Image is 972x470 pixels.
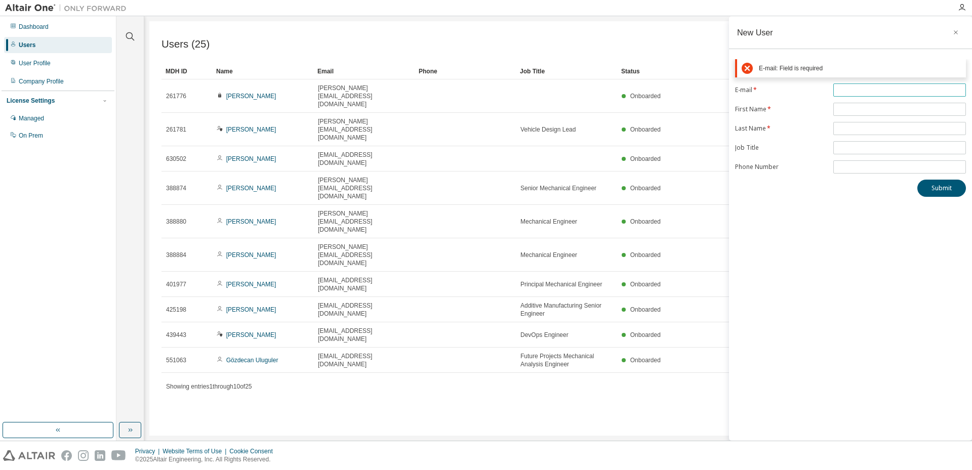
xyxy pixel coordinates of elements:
[19,59,51,67] div: User Profile
[166,280,186,288] span: 401977
[318,84,410,108] span: [PERSON_NAME][EMAIL_ADDRESS][DOMAIN_NAME]
[166,92,186,100] span: 261776
[19,23,49,31] div: Dashboard
[111,450,126,461] img: youtube.svg
[630,306,661,313] span: Onboarded
[166,306,186,314] span: 425198
[216,63,309,79] div: Name
[520,280,602,288] span: Principal Mechanical Engineer
[318,117,410,142] span: [PERSON_NAME][EMAIL_ADDRESS][DOMAIN_NAME]
[759,65,961,72] div: E-mail: Field is required
[318,243,410,267] span: [PERSON_NAME][EMAIL_ADDRESS][DOMAIN_NAME]
[166,63,208,79] div: MDH ID
[61,450,72,461] img: facebook.svg
[520,184,596,192] span: Senior Mechanical Engineer
[630,218,661,225] span: Onboarded
[520,331,569,339] span: DevOps Engineer
[318,209,410,234] span: [PERSON_NAME][EMAIL_ADDRESS][DOMAIN_NAME]
[735,124,827,133] label: Last Name
[135,447,163,455] div: Privacy
[95,450,105,461] img: linkedin.svg
[419,63,512,79] div: Phone
[630,357,661,364] span: Onboarded
[166,251,186,259] span: 388884
[520,352,613,368] span: Future Projects Mechanical Analysis Engineer
[318,327,410,343] span: [EMAIL_ADDRESS][DOMAIN_NAME]
[166,331,186,339] span: 439443
[226,306,276,313] a: [PERSON_NAME]
[226,155,276,162] a: [PERSON_NAME]
[735,163,827,171] label: Phone Number
[318,302,410,318] span: [EMAIL_ADDRESS][DOMAIN_NAME]
[630,93,661,100] span: Onboarded
[318,276,410,292] span: [EMAIL_ADDRESS][DOMAIN_NAME]
[520,63,613,79] div: Job Title
[630,126,661,133] span: Onboarded
[621,63,902,79] div: Status
[630,155,661,162] span: Onboarded
[317,63,411,79] div: Email
[520,302,613,318] span: Additive Manufacturing Senior Engineer
[135,455,279,464] p: © 2025 Altair Engineering, Inc. All Rights Reserved.
[166,383,252,390] span: Showing entries 1 through 10 of 25
[630,251,661,259] span: Onboarded
[226,357,278,364] a: Gözdecan Uluguler
[226,126,276,133] a: [PERSON_NAME]
[318,176,410,200] span: [PERSON_NAME][EMAIL_ADDRESS][DOMAIN_NAME]
[7,97,55,105] div: License Settings
[226,331,276,338] a: [PERSON_NAME]
[226,185,276,192] a: [PERSON_NAME]
[229,447,278,455] div: Cookie Consent
[5,3,132,13] img: Altair One
[630,331,661,338] span: Onboarded
[226,251,276,259] a: [PERSON_NAME]
[3,450,55,461] img: altair_logo.svg
[735,105,827,113] label: First Name
[78,450,89,461] img: instagram.svg
[520,218,577,226] span: Mechanical Engineer
[166,356,186,364] span: 551063
[318,151,410,167] span: [EMAIL_ADDRESS][DOMAIN_NAME]
[166,155,186,163] span: 630502
[19,114,44,122] div: Managed
[19,77,64,86] div: Company Profile
[226,281,276,288] a: [PERSON_NAME]
[226,93,276,100] a: [PERSON_NAME]
[19,41,35,49] div: Users
[630,185,661,192] span: Onboarded
[917,180,966,197] button: Submit
[226,218,276,225] a: [PERSON_NAME]
[19,132,43,140] div: On Prem
[735,144,827,152] label: Job Title
[166,184,186,192] span: 388874
[161,38,210,50] span: Users (25)
[318,352,410,368] span: [EMAIL_ADDRESS][DOMAIN_NAME]
[630,281,661,288] span: Onboarded
[735,86,827,94] label: E-mail
[520,251,577,259] span: Mechanical Engineer
[166,125,186,134] span: 261781
[163,447,229,455] div: Website Terms of Use
[166,218,186,226] span: 388880
[737,28,773,36] div: New User
[520,125,576,134] span: Vehicle Design Lead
